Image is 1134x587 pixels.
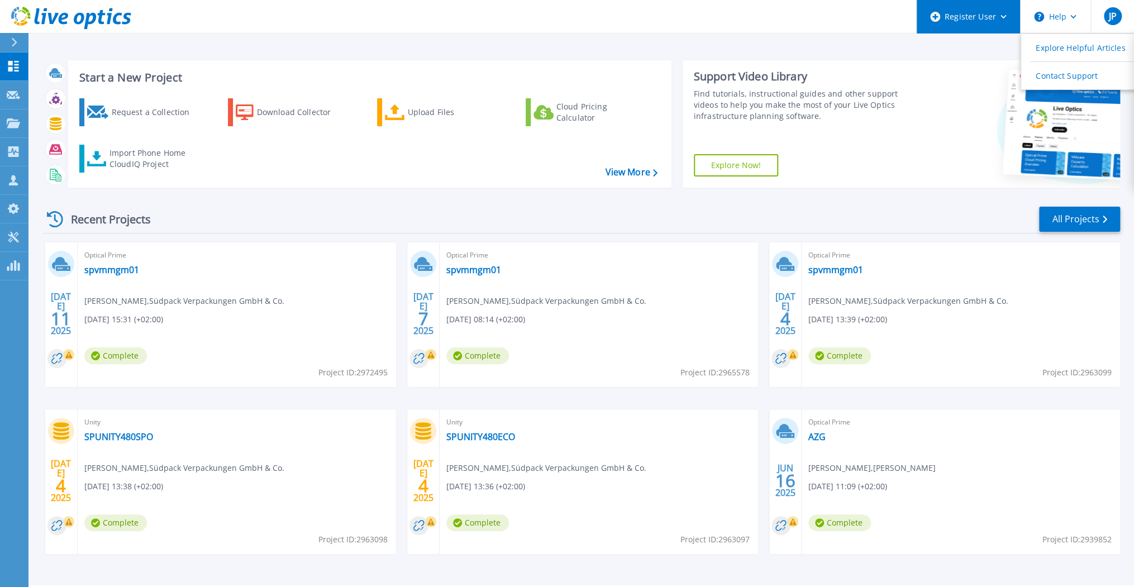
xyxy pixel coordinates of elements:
a: spvmmgm01 [446,264,501,275]
span: 7 [418,314,428,323]
span: [DATE] 08:14 (+02:00) [446,313,525,326]
a: View More [605,167,657,178]
span: Complete [808,514,871,531]
span: Unity [84,416,389,428]
div: [DATE] 2025 [412,293,433,334]
div: [DATE] 2025 [50,293,72,334]
span: [PERSON_NAME] , Südpack Verpackungen GmbH & Co. [84,462,284,474]
span: Project ID: 2972495 [318,366,388,379]
a: Request a Collection [79,98,204,126]
div: JUN 2025 [774,460,795,501]
span: [DATE] 13:38 (+02:00) [84,480,163,493]
span: [PERSON_NAME] , Südpack Verpackungen GmbH & Co. [84,295,284,307]
span: 4 [56,481,66,490]
div: [DATE] 2025 [774,293,795,334]
a: spvmmgm01 [84,264,139,275]
span: [DATE] 11:09 (+02:00) [808,480,887,493]
span: [PERSON_NAME] , Südpack Verpackungen GmbH & Co. [808,295,1008,307]
span: Project ID: 2965578 [680,366,750,379]
span: Complete [446,347,509,364]
span: 11 [51,314,71,323]
a: SPUNITY480ECO [446,431,515,442]
span: Optical Prime [84,249,389,261]
span: Unity [446,416,751,428]
span: Complete [84,347,147,364]
a: Upload Files [377,98,502,126]
span: Project ID: 2963098 [318,533,388,546]
div: Request a Collection [111,101,201,123]
span: [DATE] 13:39 (+02:00) [808,313,887,326]
span: Optical Prime [446,249,751,261]
a: All Projects [1039,207,1120,232]
a: Cloud Pricing Calculator [526,98,650,126]
span: Optical Prime [808,249,1113,261]
span: Complete [446,514,509,531]
span: 4 [418,481,428,490]
div: Download Collector [257,101,346,123]
div: Cloud Pricing Calculator [556,101,646,123]
div: Upload Files [408,101,497,123]
div: Find tutorials, instructional guides and other support videos to help you make the most of your L... [694,88,918,122]
div: Support Video Library [694,69,918,84]
span: [PERSON_NAME] , Südpack Verpackungen GmbH & Co. [446,462,646,474]
span: [DATE] 13:36 (+02:00) [446,480,525,493]
span: [PERSON_NAME] , Südpack Verpackungen GmbH & Co. [446,295,646,307]
div: [DATE] 2025 [412,460,433,501]
span: 16 [775,476,795,485]
div: Recent Projects [43,206,166,233]
div: [DATE] 2025 [50,460,72,501]
a: AZG [808,431,826,442]
span: Project ID: 2963097 [680,533,750,546]
a: Explore Now! [694,154,779,176]
span: [DATE] 15:31 (+02:00) [84,313,163,326]
span: Project ID: 2939852 [1042,533,1112,546]
span: Optical Prime [808,416,1113,428]
span: JP [1108,12,1116,21]
h3: Start a New Project [79,71,657,84]
span: [PERSON_NAME] , [PERSON_NAME] [808,462,936,474]
a: SPUNITY480SPO [84,431,153,442]
span: 4 [780,314,790,323]
span: Project ID: 2963099 [1042,366,1112,379]
a: Download Collector [228,98,352,126]
span: Complete [808,347,871,364]
span: Complete [84,514,147,531]
div: Import Phone Home CloudIQ Project [109,147,197,170]
a: spvmmgm01 [808,264,863,275]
